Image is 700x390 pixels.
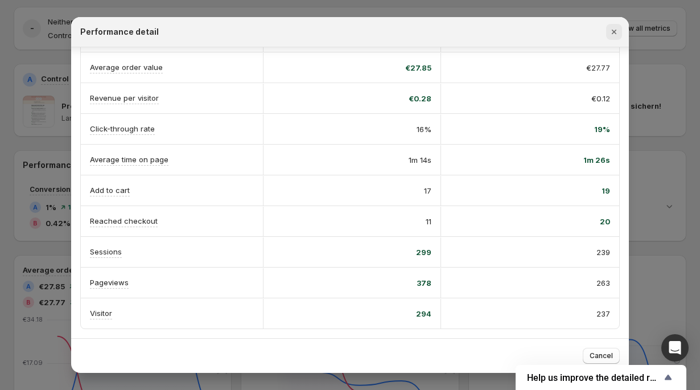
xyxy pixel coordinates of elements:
[90,123,155,134] p: Click-through rate
[409,93,431,104] span: €0.28
[417,124,431,135] span: 16%
[416,308,431,319] span: 294
[600,216,610,227] span: 20
[596,247,610,258] span: 239
[90,184,130,196] p: Add to cart
[583,154,610,166] span: 1m 26s
[90,277,129,288] p: Pageviews
[426,216,431,227] span: 11
[405,62,431,73] span: €27.85
[424,185,431,196] span: 17
[409,154,431,166] span: 1m 14s
[586,62,610,73] span: €27.77
[596,277,610,289] span: 263
[90,61,163,73] p: Average order value
[527,372,661,383] span: Help us improve the detailed report for A/B campaigns
[90,307,112,319] p: Visitor
[591,93,610,104] span: €0.12
[661,334,689,362] div: Open Intercom Messenger
[90,92,159,104] p: Revenue per visitor
[90,246,122,257] p: Sessions
[596,308,610,319] span: 237
[80,26,159,38] h2: Performance detail
[90,215,158,227] p: Reached checkout
[90,154,168,165] p: Average time on page
[416,247,431,258] span: 299
[590,351,613,360] span: Cancel
[527,371,675,384] button: Show survey - Help us improve the detailed report for A/B campaigns
[583,348,620,364] button: Cancel
[594,124,610,135] span: 19%
[606,24,622,40] button: Close
[417,277,431,289] span: 378
[602,185,610,196] span: 19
